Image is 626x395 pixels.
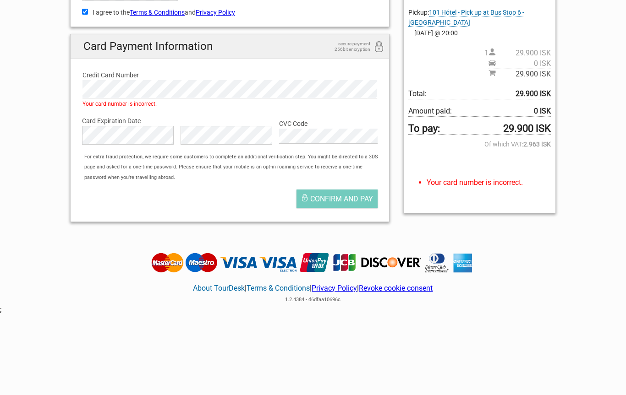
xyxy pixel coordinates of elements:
li: Your card number is incorrect. [427,178,551,188]
span: Confirm and pay [310,195,373,203]
span: secure payment 256bit encryption [324,41,370,52]
a: Terms & Conditions [130,9,185,16]
label: I agree to the and [82,7,378,17]
div: For extra fraud protection, we require some customers to complete an additional verification step... [80,152,389,183]
strong: 2.963 ISK [523,139,551,149]
span: 29.900 ISK [496,48,551,58]
span: 1.2.4384 - d6dfaa10696c [285,297,340,303]
span: Amount paid [408,106,551,117]
span: Pickup price [489,59,551,69]
strong: 29.900 ISK [516,89,551,99]
span: 0 ISK [496,59,551,69]
h2: Card Payment Information [71,34,389,59]
a: Revoke cookie consent [359,284,433,292]
a: About TourDesk [193,284,245,292]
label: CVC Code [279,119,378,129]
div: | | | [149,273,478,305]
strong: To pay: [408,124,440,134]
strong: 29.900 ISK [503,124,551,134]
img: Tourdesk accepts [149,252,478,273]
a: Terms & Conditions [247,284,310,292]
span: [DATE] @ 20:00 [408,28,551,38]
a: Privacy Policy [196,9,235,16]
span: To pay [408,124,551,134]
i: 256bit encryption [373,41,384,54]
label: Credit Card Number [82,70,377,80]
span: Pickup: [408,9,524,27]
span: Subtotal [489,69,551,79]
a: Privacy Policy [312,284,357,292]
span: Total to be paid [408,89,551,99]
span: Change pickup place [408,9,524,27]
label: Card Expiration Date [82,116,378,126]
span: 1 person(s) [484,48,551,58]
strong: 0 ISK [534,106,551,116]
button: Confirm and pay [297,189,378,208]
span: Your card number is incorrect. [82,101,157,107]
span: Of which VAT: [408,139,551,149]
button: Open LiveChat chat widget [7,4,35,31]
span: 29.900 ISK [496,69,551,79]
